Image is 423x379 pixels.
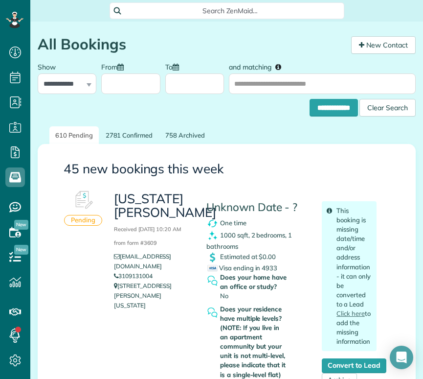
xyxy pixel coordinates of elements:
span: New [14,245,28,255]
strong: Does your home have an office or study? [220,273,287,291]
span: Visa ending in 4933 [207,264,277,272]
img: question_symbol_icon-fa7b350da2b2fea416cef77984ae4cf4944ea5ab9e3d5925827a5d6b7129d3f6.png [206,307,219,319]
div: Clear Search [359,99,416,117]
img: dollar_symbol_icon-bd8a6898b2649ec353a9eba708ae97d8d7348bddd7d2aed9b7e4bf5abd9f4af5.png [206,251,219,263]
a: Convert to Lead [322,358,386,373]
img: Booking #613345 [68,186,98,215]
span: 1000 sqft, 2 bedrooms, 1 bathrooms [206,231,292,250]
label: From [101,57,129,75]
span: No [220,292,228,300]
a: New Contact [351,36,416,54]
img: question_symbol_icon-fa7b350da2b2fea416cef77984ae4cf4944ea5ab9e3d5925827a5d6b7129d3f6.png [206,275,219,287]
label: To [165,57,184,75]
img: clean_symbol_icon-dd072f8366c07ea3eb8378bb991ecd12595f4b76d916a6f83395f9468ae6ecae.png [206,230,219,242]
span: New [14,220,28,230]
a: 2781 Confirmed [100,126,158,144]
label: and matching [229,57,288,75]
span: Estimated at $0.00 [220,253,276,261]
a: 758 Archived [159,126,211,144]
small: Received [DATE] 10:20 AM from form #3609 [114,226,181,247]
div: This booking is missing date/time and/or address information - it can only be converted to a Lead... [322,201,377,351]
img: recurrence_symbol_icon-7cc721a9f4fb8f7b0289d3d97f09a2e367b638918f1a67e51b1e7d8abe5fb8d8.png [206,217,219,230]
a: 3109131004 [114,272,153,280]
p: [STREET_ADDRESS][PERSON_NAME][US_STATE] [114,281,192,310]
span: One time [220,219,246,227]
div: Pending [64,215,102,226]
h3: [US_STATE][PERSON_NAME] [114,192,192,248]
h4: Unknown Date - ? [206,201,307,213]
a: Clear Search [359,100,416,108]
a: 610 Pending [49,126,99,144]
h1: All Bookings [38,36,344,52]
a: [EMAIL_ADDRESS][DOMAIN_NAME] [114,253,171,270]
a: Click here [336,309,365,317]
div: Open Intercom Messenger [390,346,413,369]
h3: 45 new bookings this week [64,162,390,176]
